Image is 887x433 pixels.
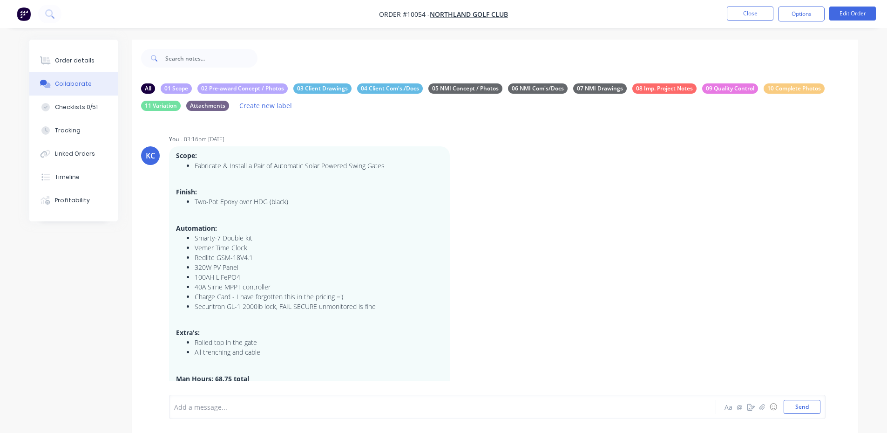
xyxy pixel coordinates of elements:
li: Fabricate & Install a Pair of Automatic Solar Powered Swing Gates [195,161,443,171]
div: 04 Client Com's./Docs [357,83,423,94]
li: All trenching and cable [195,347,443,357]
div: 07 NMI Drawings [573,83,627,94]
div: - 03:16pm [DATE] [181,135,224,144]
div: Checklists 0/51 [55,103,98,111]
div: 11 Variation [141,101,181,111]
strong: Man Hours: 68.75 total [176,374,249,383]
button: Close [727,7,773,21]
button: Send [784,400,820,414]
strong: Automation: [176,224,217,233]
div: Order details [55,56,95,65]
a: Northland Golf Club [430,10,508,19]
div: Profitability [55,196,90,205]
input: Search notes... [165,49,257,68]
button: Order details [29,49,118,72]
li: 100AH LiFePO4 [195,272,443,282]
button: Create new label [235,99,297,112]
li: Securitron GL-1 2000lb lock, FAIL SECURE unmonitored is fine [195,302,443,311]
div: 01 Scope [161,83,192,94]
button: Profitability [29,189,118,212]
div: You [169,135,179,144]
div: 05 NMI Concept / Photos [428,83,502,94]
strong: Scope: [176,151,197,160]
li: Redlite GSM-18V4.1 [195,253,443,262]
li: Charge Card - I have forgotten this in the pricing ='( [195,292,443,302]
li: Vemer Time Clock [195,243,443,253]
button: Timeline [29,165,118,189]
div: Timeline [55,173,80,181]
button: Collaborate [29,72,118,96]
li: Smarty-7 Double kit [195,233,443,243]
span: Order #10054 - [379,10,430,19]
div: 08 Imp. Project Notes [632,83,697,94]
li: Rolled top in the gate [195,337,443,347]
li: 40A Sirne MPPT controller [195,282,443,292]
div: KC [146,150,155,161]
button: Aa [723,401,734,412]
li: 320W PV Panel [195,262,443,272]
div: 03 Client Drawings [293,83,352,94]
button: Tracking [29,119,118,142]
img: Factory [17,7,31,21]
div: Collaborate [55,80,92,88]
div: 06 NMI Com's/Docs [508,83,568,94]
button: Linked Orders [29,142,118,165]
strong: Finish: [176,187,197,196]
strong: Extra's: [176,328,200,337]
button: Edit Order [829,7,876,21]
button: @ [734,401,745,412]
div: 09 Quality Control [702,83,758,94]
div: All [141,83,155,94]
div: Tracking [55,126,81,135]
li: Two-Pot Epoxy over HDG (black) [195,197,443,206]
div: Linked Orders [55,150,95,158]
div: 10 Complete Photos [764,83,825,94]
button: Checklists 0/51 [29,96,118,119]
button: ☺ [768,401,779,412]
div: 02 Pre-award Concept / Photos [197,83,288,94]
button: Options [778,7,825,21]
div: Attachments [186,101,229,111]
